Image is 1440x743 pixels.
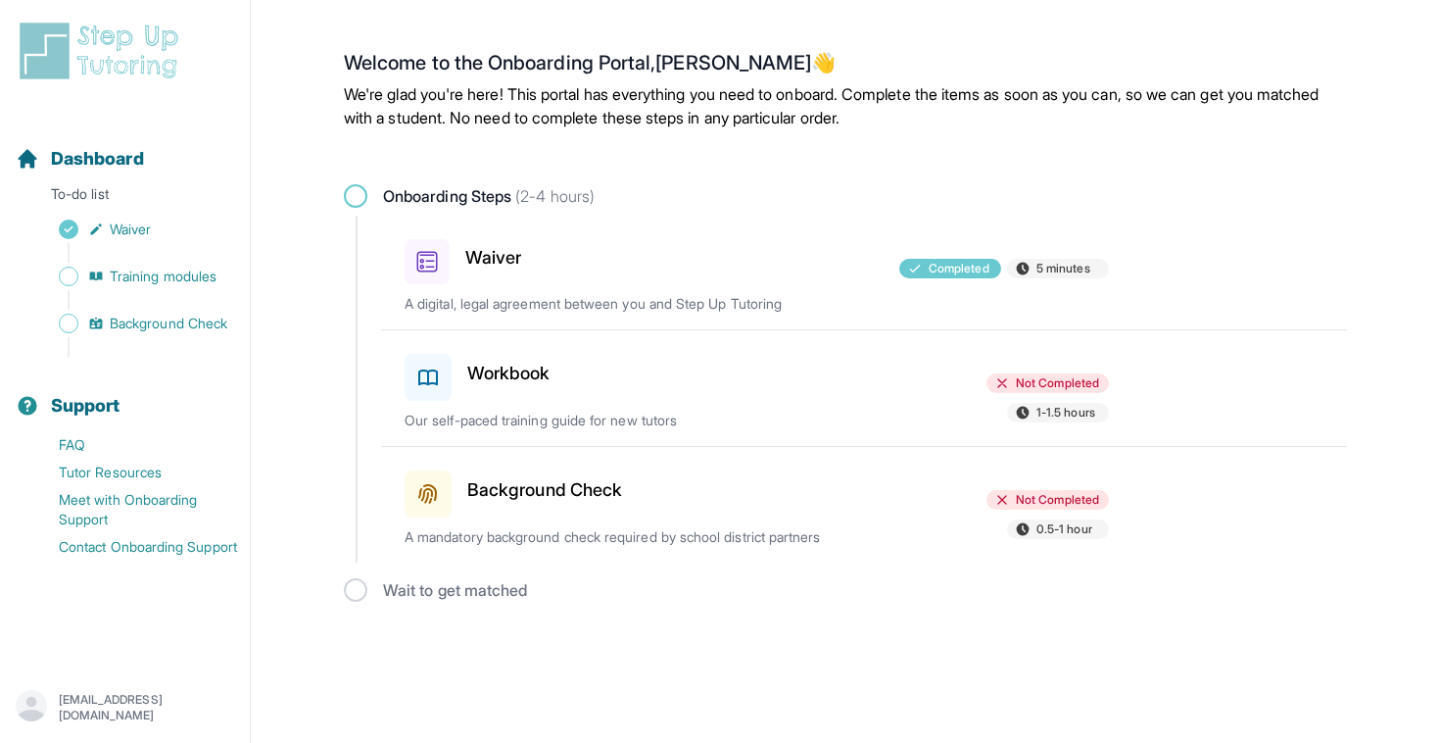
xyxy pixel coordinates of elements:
[16,263,250,290] a: Training modules
[465,244,521,272] h3: Waiver
[1036,521,1092,537] span: 0.5-1 hour
[1036,261,1090,276] span: 5 minutes
[344,82,1347,129] p: We're glad you're here! This portal has everything you need to onboard. Complete the items as soo...
[467,360,551,387] h3: Workbook
[1016,492,1099,508] span: Not Completed
[405,294,863,314] p: A digital, legal agreement between you and Step Up Tutoring
[381,216,1347,329] a: WaiverCompleted5 minutesA digital, legal agreement between you and Step Up Tutoring
[110,267,216,286] span: Training modules
[8,361,242,427] button: Support
[1016,375,1099,391] span: Not Completed
[8,184,242,212] p: To-do list
[59,692,234,723] p: [EMAIL_ADDRESS][DOMAIN_NAME]
[344,51,1347,82] h2: Welcome to the Onboarding Portal, [PERSON_NAME] 👋
[1036,405,1095,421] span: 1-1.5 hours
[511,186,595,206] span: (2-4 hours)
[51,392,120,420] span: Support
[110,314,227,333] span: Background Check
[110,220,151,239] span: Waiver
[16,20,190,82] img: logo
[16,216,250,243] a: Waiver
[51,145,144,173] span: Dashboard
[383,184,595,208] span: Onboarding Steps
[16,486,250,533] a: Meet with Onboarding Support
[929,261,989,276] span: Completed
[381,447,1347,563] a: Background CheckNot Completed0.5-1 hourA mandatory background check required by school district p...
[16,431,250,459] a: FAQ
[16,459,250,486] a: Tutor Resources
[16,145,144,173] a: Dashboard
[467,476,622,504] h3: Background Check
[405,527,863,547] p: A mandatory background check required by school district partners
[381,330,1347,446] a: WorkbookNot Completed1-1.5 hoursOur self-paced training guide for new tutors
[16,310,250,337] a: Background Check
[16,690,234,725] button: [EMAIL_ADDRESS][DOMAIN_NAME]
[16,533,250,561] a: Contact Onboarding Support
[405,411,863,430] p: Our self-paced training guide for new tutors
[8,114,242,180] button: Dashboard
